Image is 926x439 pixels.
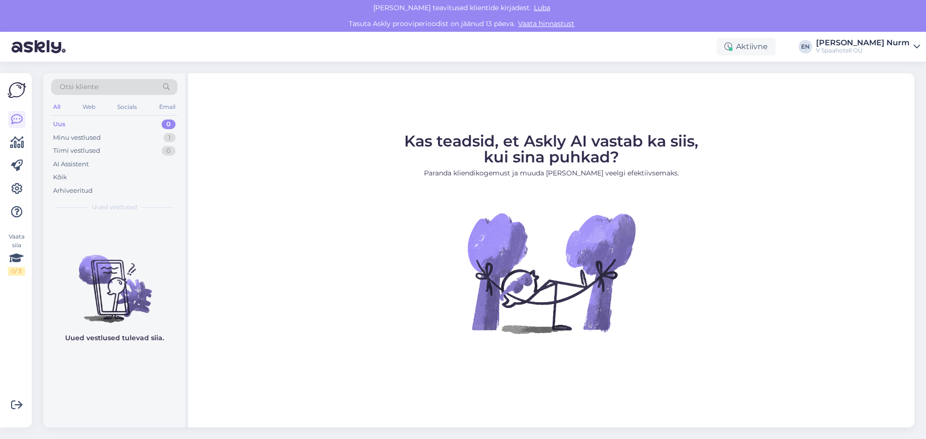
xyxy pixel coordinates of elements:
[799,40,812,53] div: EN
[162,120,176,129] div: 0
[115,101,139,113] div: Socials
[8,232,25,276] div: Vaata siia
[92,203,137,212] span: Uued vestlused
[404,168,698,178] p: Paranda kliendikogemust ja muuda [PERSON_NAME] veelgi efektiivsemaks.
[53,146,100,156] div: Tiimi vestlused
[81,101,97,113] div: Web
[717,38,776,55] div: Aktiivne
[8,267,25,276] div: 0 / 3
[163,133,176,143] div: 1
[53,133,101,143] div: Minu vestlused
[515,19,577,28] a: Vaata hinnastust
[60,82,98,92] span: Otsi kliente
[162,146,176,156] div: 0
[53,173,67,182] div: Kõik
[157,101,177,113] div: Email
[816,39,920,54] a: [PERSON_NAME] NurmV Spaahotell OÜ
[816,47,910,54] div: V Spaahotell OÜ
[53,120,66,129] div: Uus
[53,186,93,196] div: Arhiveeritud
[43,238,185,324] img: No chats
[531,3,553,12] span: Luba
[53,160,89,169] div: AI Assistent
[816,39,910,47] div: [PERSON_NAME] Nurm
[65,333,164,343] p: Uued vestlused tulevad siia.
[8,81,26,99] img: Askly Logo
[404,132,698,166] span: Kas teadsid, et Askly AI vastab ka siis, kui sina puhkad?
[51,101,62,113] div: All
[464,186,638,359] img: No Chat active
